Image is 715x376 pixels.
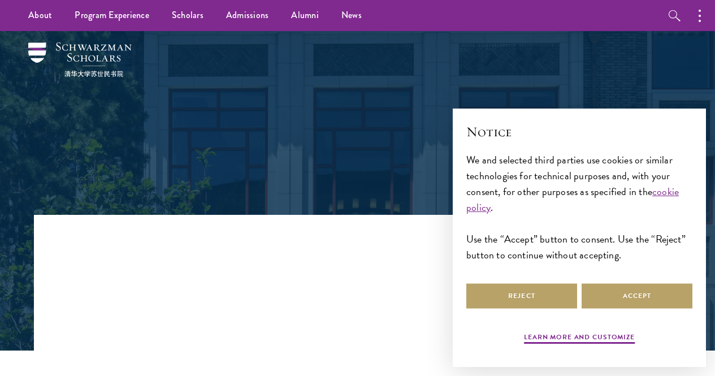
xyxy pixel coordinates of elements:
h2: Notice [466,122,692,141]
button: Reject [466,283,577,309]
button: Accept [582,283,692,309]
div: We and selected third parties use cookies or similar technologies for technical purposes and, wit... [466,152,692,263]
img: Schwarzman Scholars [28,42,132,77]
button: Learn more and customize [524,332,635,345]
a: cookie policy [466,184,679,215]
